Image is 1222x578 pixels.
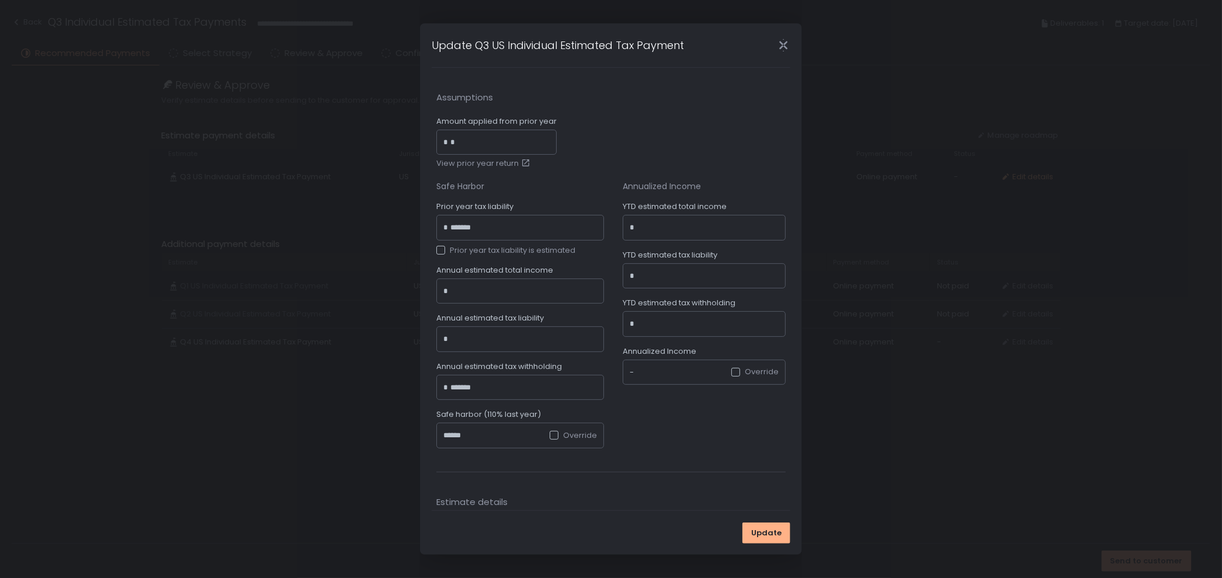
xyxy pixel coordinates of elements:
[432,37,684,53] h1: Update Q3 US Individual Estimated Tax Payment
[436,496,786,509] span: Estimate details
[436,91,786,105] span: Assumptions
[436,361,562,372] span: Annual estimated tax withholding
[623,180,786,192] div: Annualized Income
[436,409,541,420] span: Safe harbor (110% last year)
[623,346,696,357] span: Annualized Income
[623,201,727,212] span: YTD estimated total income
[436,116,557,127] span: Amount applied from prior year
[436,201,513,212] span: Prior year tax liability
[436,313,544,323] span: Annual estimated tax liability
[623,250,717,260] span: YTD estimated tax liability
[742,523,790,544] button: Update
[630,367,634,378] div: -
[436,158,533,169] a: View prior year return
[751,528,782,538] span: Update
[765,39,802,52] div: Close
[623,298,735,308] span: YTD estimated tax withholding
[436,265,553,276] span: Annual estimated total income
[436,180,604,192] div: Safe Harbor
